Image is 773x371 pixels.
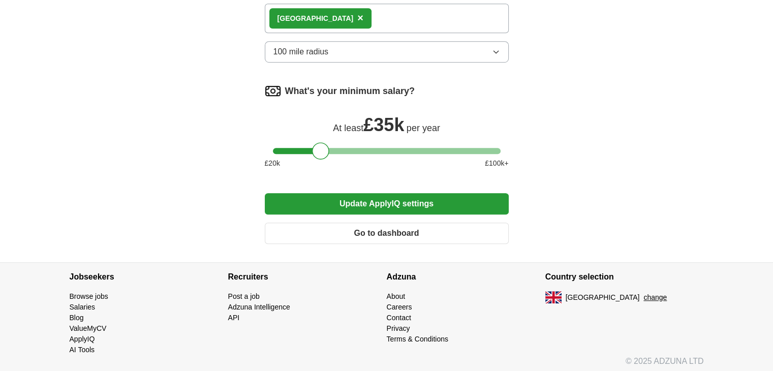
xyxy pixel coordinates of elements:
[387,335,448,343] a: Terms & Conditions
[228,314,240,322] a: API
[545,291,562,303] img: UK flag
[643,292,667,303] button: change
[228,303,290,311] a: Adzuna Intelligence
[387,292,406,300] a: About
[70,303,96,311] a: Salaries
[70,292,108,300] a: Browse jobs
[387,324,410,332] a: Privacy
[387,303,412,311] a: Careers
[357,11,363,26] button: ×
[485,158,508,169] span: £ 100 k+
[277,13,354,24] div: [GEOGRAPHIC_DATA]
[265,83,281,99] img: salary.png
[387,314,411,322] a: Contact
[566,292,640,303] span: [GEOGRAPHIC_DATA]
[70,314,84,322] a: Blog
[70,346,95,354] a: AI Tools
[407,123,440,133] span: per year
[265,193,509,214] button: Update ApplyIQ settings
[285,84,415,98] label: What's your minimum salary?
[363,114,404,135] span: £ 35k
[273,46,329,58] span: 100 mile radius
[357,12,363,23] span: ×
[265,41,509,63] button: 100 mile radius
[265,158,280,169] span: £ 20 k
[265,223,509,244] button: Go to dashboard
[333,123,363,133] span: At least
[545,263,704,291] h4: Country selection
[70,324,107,332] a: ValueMyCV
[70,335,95,343] a: ApplyIQ
[228,292,260,300] a: Post a job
